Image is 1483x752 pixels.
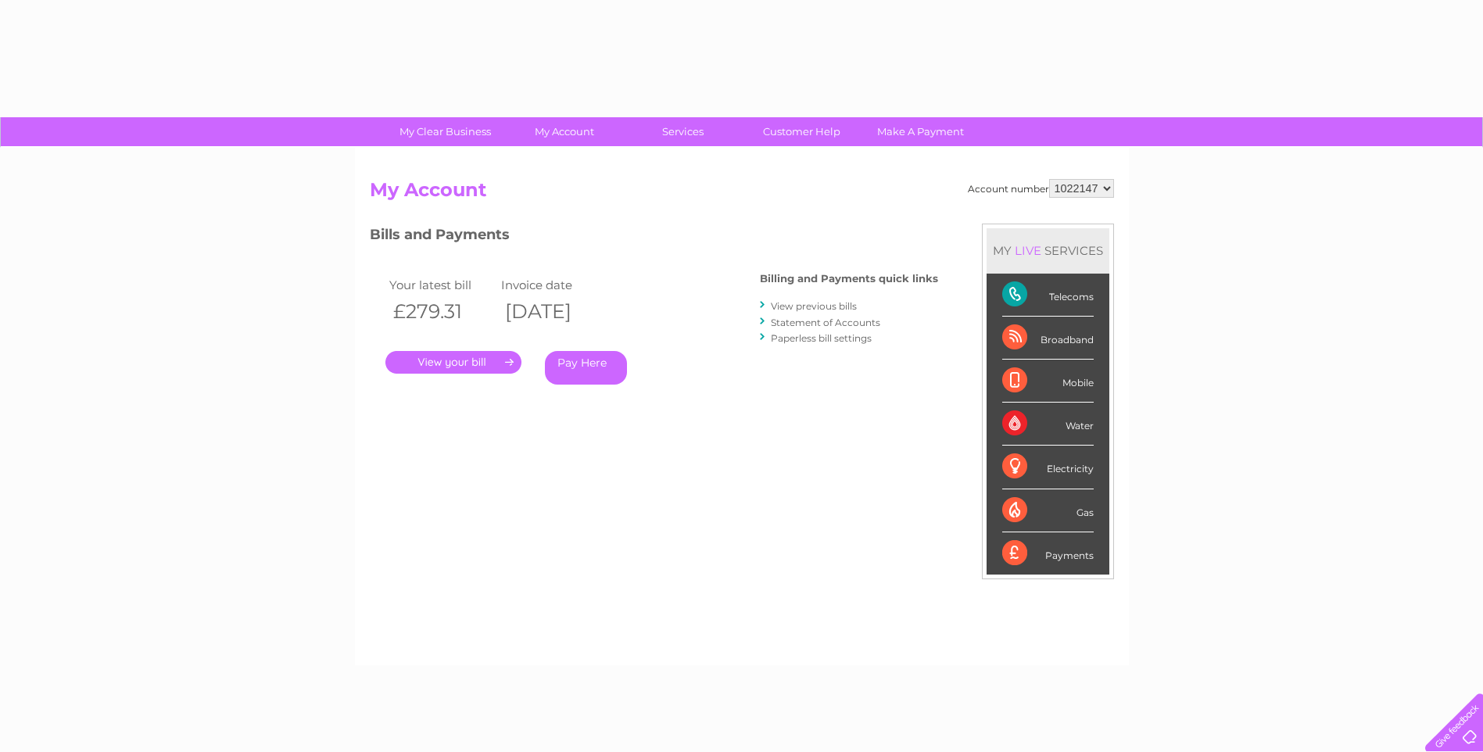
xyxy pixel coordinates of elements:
[1002,403,1094,446] div: Water
[618,117,747,146] a: Services
[1002,489,1094,532] div: Gas
[968,179,1114,198] div: Account number
[497,274,610,295] td: Invoice date
[1002,317,1094,360] div: Broadband
[760,273,938,285] h4: Billing and Payments quick links
[856,117,985,146] a: Make A Payment
[545,351,627,385] a: Pay Here
[771,332,872,344] a: Paperless bill settings
[381,117,510,146] a: My Clear Business
[385,351,521,374] a: .
[737,117,866,146] a: Customer Help
[771,300,857,312] a: View previous bills
[370,224,938,251] h3: Bills and Payments
[987,228,1109,273] div: MY SERVICES
[1002,360,1094,403] div: Mobile
[370,179,1114,209] h2: My Account
[1002,532,1094,575] div: Payments
[1002,446,1094,489] div: Electricity
[500,117,629,146] a: My Account
[1002,274,1094,317] div: Telecoms
[771,317,880,328] a: Statement of Accounts
[497,295,610,328] th: [DATE]
[385,295,498,328] th: £279.31
[1012,243,1044,258] div: LIVE
[385,274,498,295] td: Your latest bill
